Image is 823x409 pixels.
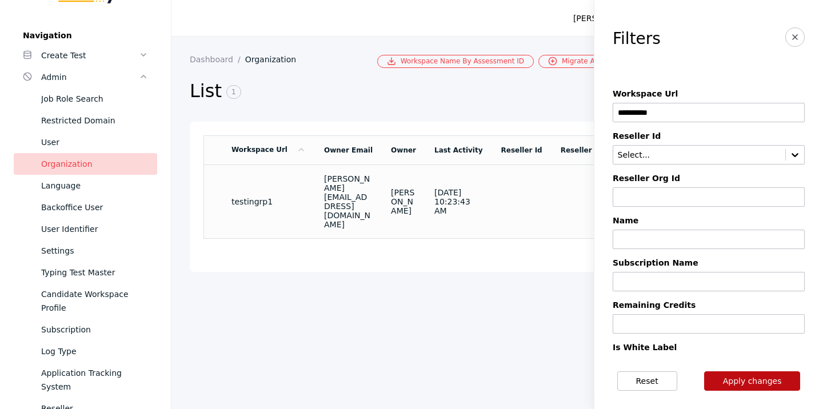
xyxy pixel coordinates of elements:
a: Organization [14,153,157,175]
a: Log Type [14,340,157,362]
section: [PERSON_NAME][EMAIL_ADDRESS][DOMAIN_NAME] [324,174,373,229]
label: Is White Label [613,343,805,352]
div: Job Role Search [41,92,148,106]
a: User Identifier [14,218,157,240]
a: Job Role Search [14,88,157,110]
div: User [41,135,148,149]
div: Organization [41,157,148,171]
a: Candidate Workspace Profile [14,283,157,319]
label: Reseller Org Id [613,174,805,183]
div: Typing Test Master [41,266,148,279]
button: Reset [617,371,677,391]
a: Application Tracking System [14,362,157,398]
h3: Filters [613,30,661,48]
a: Reseller Id [501,146,542,154]
a: Subscription [14,319,157,340]
a: Workspace Name By Assessment ID [377,55,534,68]
div: Admin [41,70,139,84]
button: Apply changes [704,371,801,391]
label: Reseller Id [613,131,805,141]
a: Restricted Domain [14,110,157,131]
a: Dashboard [190,55,245,64]
a: Language [14,175,157,197]
div: Settings [41,244,148,258]
label: Navigation [14,31,157,40]
a: Reseller Org Id [561,146,618,154]
div: Create Test [41,49,139,62]
td: Owner [382,135,425,165]
label: Subscription Name [613,258,805,267]
div: Log Type [41,344,148,358]
section: [PERSON_NAME] [391,188,416,215]
a: Workspace Url [231,146,306,154]
label: Name [613,216,805,225]
a: Migrate Assessment [538,55,641,68]
label: Remaining Credits [613,300,805,310]
span: 1 [226,85,241,99]
div: User Identifier [41,222,148,236]
a: Organization [245,55,306,64]
a: Backoffice User [14,197,157,218]
label: Workspace Url [613,89,805,98]
a: User [14,131,157,153]
td: Last Activity [425,135,492,165]
div: Language [41,179,148,193]
div: [PERSON_NAME][EMAIL_ADDRESS][DOMAIN_NAME] [573,11,780,25]
a: Settings [14,240,157,262]
div: Subscription [41,323,148,336]
section: testingrp1 [231,197,306,206]
section: [DATE] 10:23:43 AM [434,188,483,215]
a: Typing Test Master [14,262,157,283]
div: Restricted Domain [41,114,148,127]
div: Application Tracking System [41,366,148,394]
h2: List [190,79,613,103]
td: Owner Email [315,135,382,165]
div: Candidate Workspace Profile [41,287,148,315]
div: Backoffice User [41,201,148,214]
